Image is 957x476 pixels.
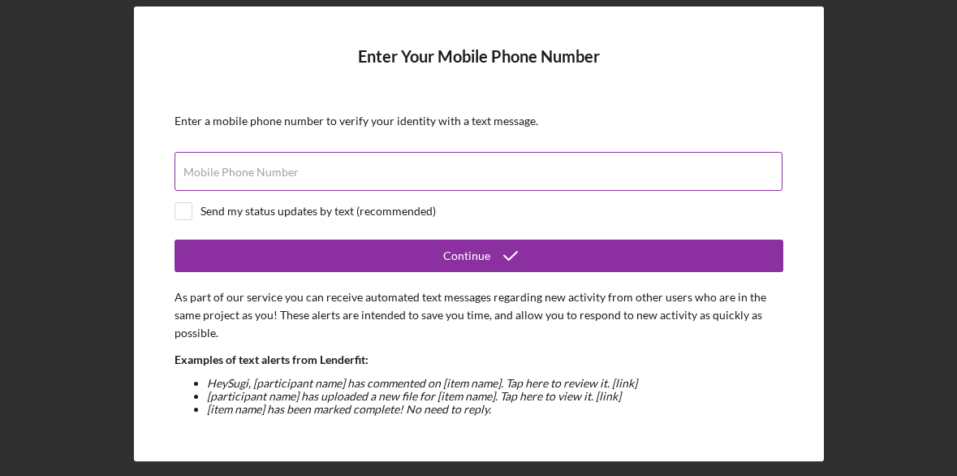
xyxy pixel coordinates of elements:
[175,47,783,90] h4: Enter Your Mobile Phone Number
[200,205,436,218] div: Send my status updates by text (recommended)
[175,240,783,272] button: Continue
[183,166,299,179] label: Mobile Phone Number
[175,351,783,369] p: Examples of text alerts from Lenderfit:
[207,403,783,416] li: [item name] has been marked complete! No need to reply.
[175,115,783,128] div: Enter a mobile phone number to verify your identity with a text message.
[207,390,783,403] li: [participant name] has uploaded a new file for [item name]. Tap here to view it. [link]
[207,377,783,390] li: Hey Sugi , [participant name] has commented on [item name]. Tap here to review it. [link]
[443,240,490,272] div: Continue
[175,288,783,343] p: As part of our service you can receive automated text messages regarding new activity from other ...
